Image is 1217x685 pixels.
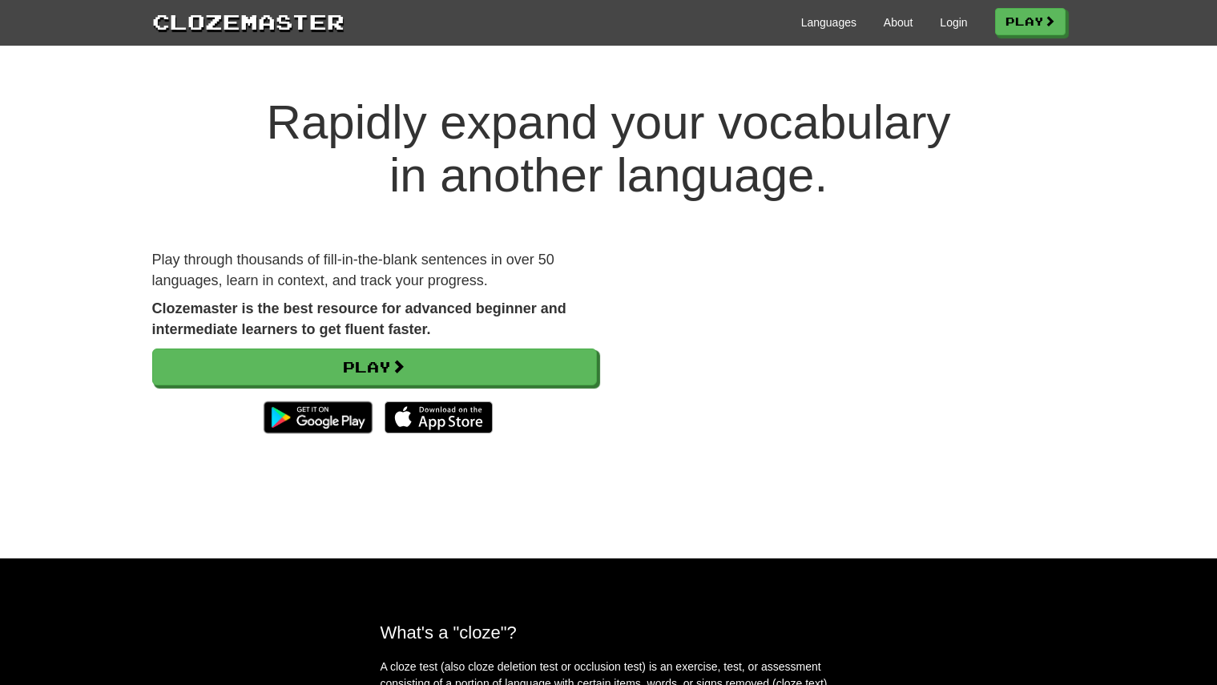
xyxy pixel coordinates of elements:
[940,14,967,30] a: Login
[995,8,1066,35] a: Play
[385,401,493,433] img: Download_on_the_App_Store_Badge_US-UK_135x40-25178aeef6eb6b83b96f5f2d004eda3bffbb37122de64afbaef7...
[152,250,597,291] p: Play through thousands of fill-in-the-blank sentences in over 50 languages, learn in context, and...
[152,349,597,385] a: Play
[801,14,856,30] a: Languages
[152,6,345,36] a: Clozemaster
[152,300,566,337] strong: Clozemaster is the best resource for advanced beginner and intermediate learners to get fluent fa...
[256,393,380,441] img: Get it on Google Play
[884,14,913,30] a: About
[381,623,837,643] h2: What's a "cloze"?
